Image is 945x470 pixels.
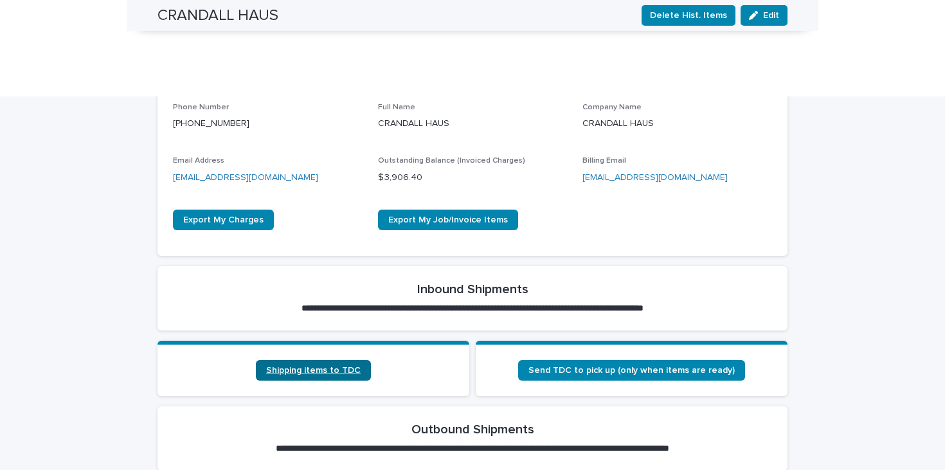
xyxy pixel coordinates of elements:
a: [EMAIL_ADDRESS][DOMAIN_NAME] [582,173,728,182]
a: [EMAIL_ADDRESS][DOMAIN_NAME] [173,173,318,182]
a: Send TDC to pick up (only when items are ready) [518,360,745,381]
h2: Inbound Shipments [417,282,528,297]
a: Shipping items to TDC [256,360,371,381]
span: Shipping items to TDC [266,366,361,375]
span: Email Address [173,157,224,165]
span: Edit [763,11,779,20]
p: $ 3,906.40 [378,171,568,185]
a: Export My Job/Invoice Items [378,210,518,230]
p: CRANDALL HAUS [582,117,772,131]
a: [PHONE_NUMBER] [173,119,249,128]
span: Delete Hist. Items [650,9,727,22]
span: Phone Number [173,104,229,111]
a: Export My Charges [173,210,274,230]
span: Export My Charges [183,215,264,224]
span: Send TDC to pick up (only when items are ready) [528,366,735,375]
p: CRANDALL HAUS [378,117,568,131]
span: Full Name [378,104,415,111]
span: Outstanding Balance (Invoiced Charges) [378,157,525,165]
span: Export My Job/Invoice Items [388,215,508,224]
span: Company Name [582,104,642,111]
button: Edit [741,5,788,26]
button: Delete Hist. Items [642,5,735,26]
h2: Outbound Shipments [411,422,534,437]
span: Billing Email [582,157,626,165]
h2: CRANDALL HAUS [157,6,278,25]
